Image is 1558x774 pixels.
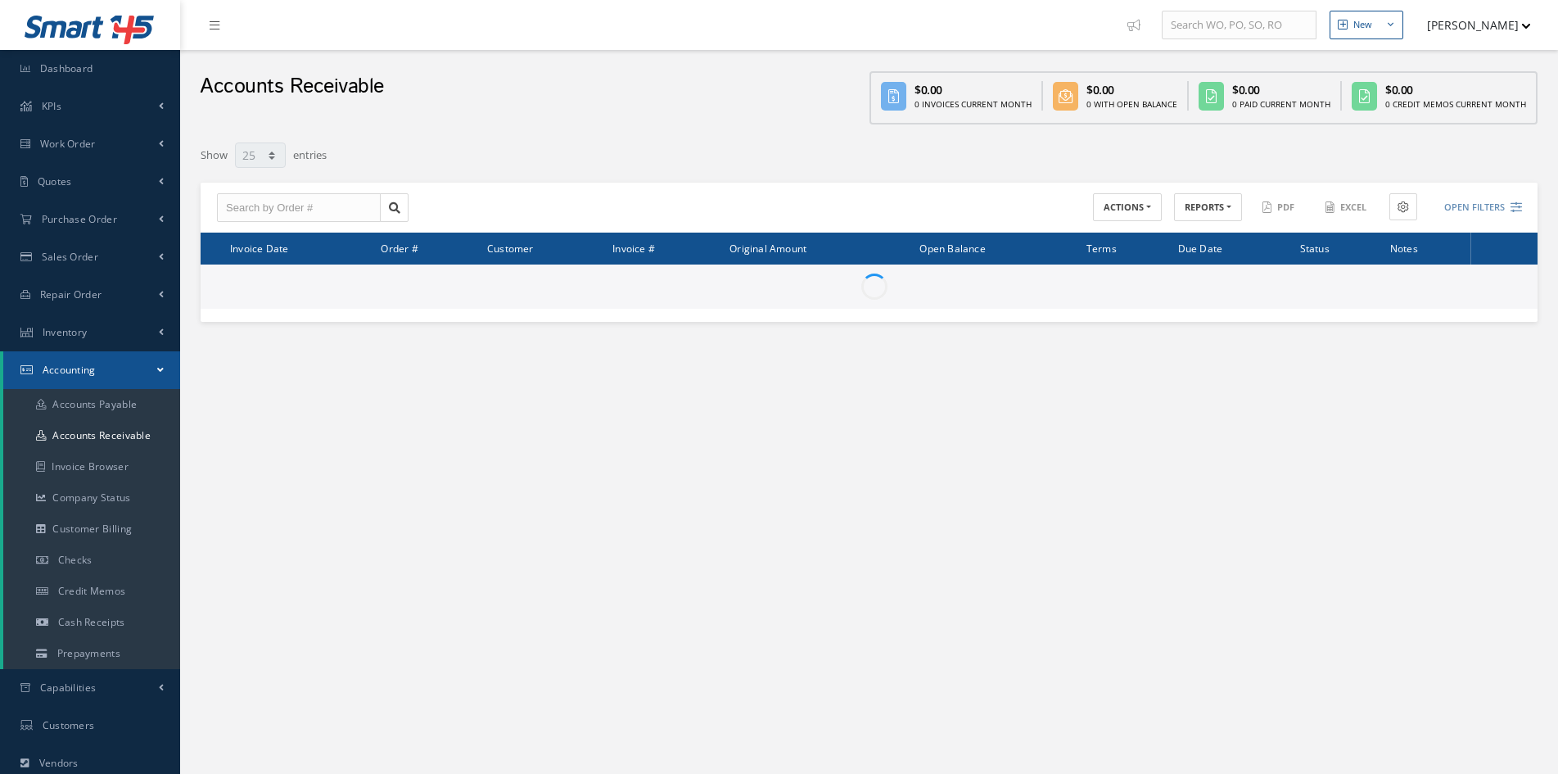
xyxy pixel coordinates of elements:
[3,545,180,576] a: Checks
[1162,11,1316,40] input: Search WO, PO, SO, RO
[40,681,97,695] span: Capabilities
[43,325,88,339] span: Inventory
[42,99,61,113] span: KPIs
[1174,193,1242,222] button: REPORTS
[3,389,180,420] a: Accounts Payable
[1093,193,1162,222] button: ACTIONS
[914,98,1032,111] div: 0 Invoices Current Month
[1086,98,1177,111] div: 0 With Open Balance
[3,351,180,389] a: Accounting
[58,584,126,598] span: Credit Memos
[3,420,180,451] a: Accounts Receivable
[381,240,418,256] span: Order #
[3,638,180,669] a: Prepayments
[1086,81,1177,98] div: $0.00
[43,718,95,732] span: Customers
[42,250,98,264] span: Sales Order
[1317,193,1377,222] button: Excel
[40,137,96,151] span: Work Order
[1390,240,1418,256] span: Notes
[1411,9,1531,41] button: [PERSON_NAME]
[919,240,985,256] span: Open Balance
[230,240,288,256] span: Invoice Date
[201,141,228,164] label: Show
[1254,193,1305,222] button: PDF
[1330,11,1403,39] button: New
[40,61,93,75] span: Dashboard
[57,646,120,660] span: Prepayments
[1232,98,1330,111] div: 0 Paid Current Month
[39,756,79,770] span: Vendors
[3,576,180,607] a: Credit Memos
[1429,194,1522,221] button: Open Filters
[3,514,180,545] a: Customer Billing
[1385,81,1526,98] div: $0.00
[1086,240,1117,256] span: Terms
[1178,240,1223,256] span: Due Date
[487,240,534,256] span: Customer
[3,607,180,638] a: Cash Receipts
[42,212,117,226] span: Purchase Order
[729,240,806,256] span: Original Amount
[1232,81,1330,98] div: $0.00
[1385,98,1526,111] div: 0 Credit Memos Current Month
[217,193,381,223] input: Search by Order #
[38,174,72,188] span: Quotes
[43,363,96,377] span: Accounting
[1353,18,1372,32] div: New
[914,81,1032,98] div: $0.00
[612,240,655,256] span: Invoice #
[3,482,180,514] a: Company Status
[58,553,93,567] span: Checks
[58,615,125,629] span: Cash Receipts
[3,451,180,482] a: Invoice Browser
[293,141,327,164] label: entries
[1300,240,1330,256] span: Status
[40,287,102,301] span: Repair Order
[200,75,384,99] h2: Accounts Receivable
